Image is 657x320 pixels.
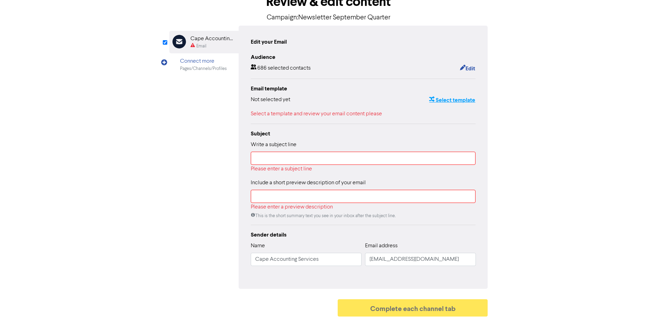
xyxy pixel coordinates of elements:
div: Pages/Channels/Profiles [180,65,227,72]
div: Sender details [251,231,476,239]
label: Email address [365,242,398,250]
div: Subject [251,130,476,138]
div: Connect more [180,57,227,65]
div: Please enter a preview description [251,203,476,211]
button: Edit [460,64,476,73]
div: Cape Accounting ServicesEmail [169,31,239,53]
div: Select a template and review your email content please [251,110,476,118]
iframe: Chat Widget [622,287,657,320]
label: Name [251,242,265,250]
div: Edit your Email [251,38,287,46]
div: Connect morePages/Channels/Profiles [169,53,239,76]
div: 686 selected contacts [251,64,311,73]
button: Complete each channel tab [338,299,488,317]
div: Email [196,43,206,50]
div: This is the short summary text you see in your inbox after the subject line. [251,213,476,219]
div: Email template [251,85,476,93]
div: Audience [251,53,476,61]
label: Include a short preview description of your email [251,179,366,187]
div: Please enter a subject line [251,165,476,173]
div: Cape Accounting Services [190,35,235,43]
button: Select template [429,96,476,105]
div: Not selected yet [251,96,290,105]
label: Write a subject line [251,141,296,149]
p: Campaign: Newsletter September Quarter [169,12,488,23]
